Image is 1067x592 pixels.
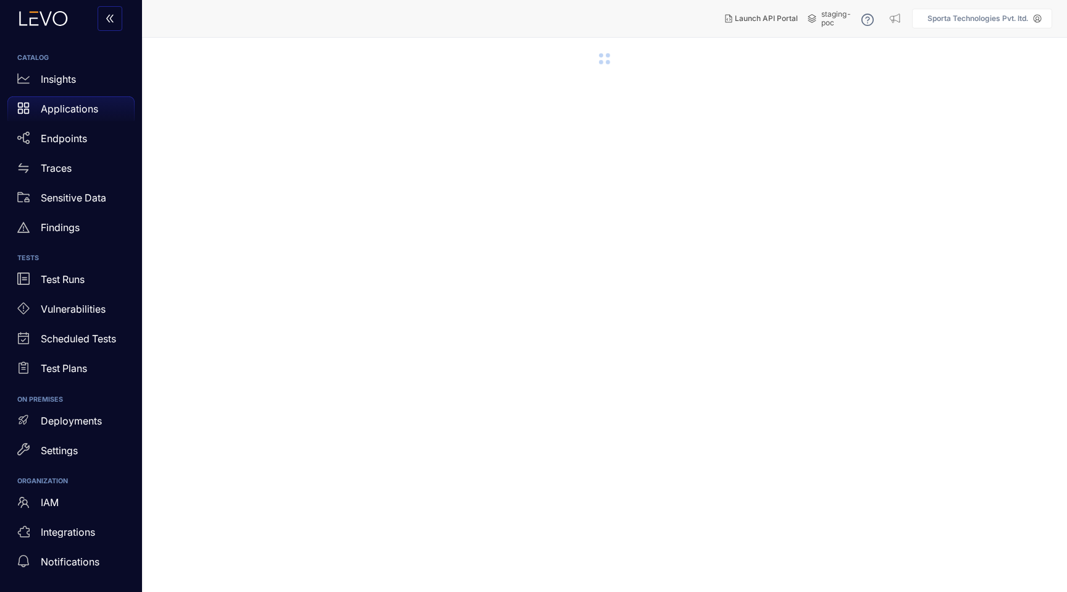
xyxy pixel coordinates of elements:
[7,215,135,245] a: Findings
[41,133,87,144] p: Endpoints
[715,9,808,28] button: Launch API Portal
[41,222,80,233] p: Findings
[7,268,135,297] a: Test Runs
[41,303,106,315] p: Vulnerabilities
[17,396,125,404] h6: ON PREMISES
[17,221,30,234] span: warning
[927,14,1028,23] p: Sporta Technologies Pvt. ltd.
[41,192,106,203] p: Sensitive Data
[7,408,135,438] a: Deployments
[41,333,116,344] p: Scheduled Tests
[17,496,30,509] span: team
[41,526,95,538] p: Integrations
[98,6,122,31] button: double-left
[41,497,59,508] p: IAM
[7,490,135,520] a: IAM
[41,274,85,285] p: Test Runs
[7,549,135,579] a: Notifications
[7,185,135,215] a: Sensitive Data
[7,327,135,357] a: Scheduled Tests
[17,255,125,262] h6: TESTS
[41,445,78,456] p: Settings
[41,363,87,374] p: Test Plans
[7,156,135,185] a: Traces
[41,163,72,174] p: Traces
[7,96,135,126] a: Applications
[7,67,135,96] a: Insights
[17,162,30,174] span: swap
[821,10,852,27] span: staging-poc
[41,415,102,426] p: Deployments
[41,74,76,85] p: Insights
[105,14,115,25] span: double-left
[7,126,135,156] a: Endpoints
[7,438,135,468] a: Settings
[41,103,98,114] p: Applications
[7,357,135,386] a: Test Plans
[17,54,125,62] h6: CATALOG
[7,297,135,327] a: Vulnerabilities
[7,520,135,549] a: Integrations
[41,556,99,567] p: Notifications
[17,478,125,485] h6: ORGANIZATION
[735,14,798,23] span: Launch API Portal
